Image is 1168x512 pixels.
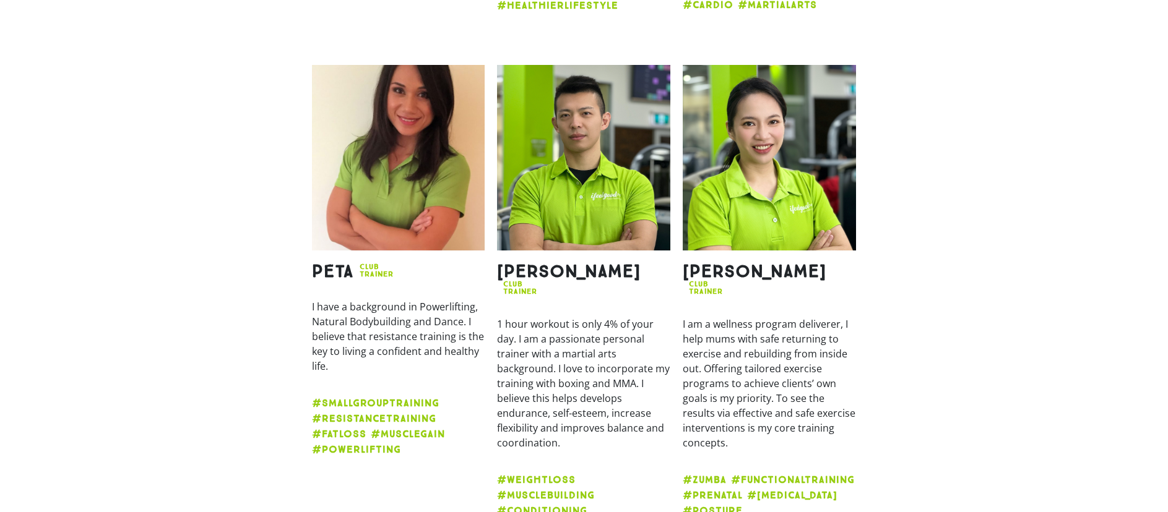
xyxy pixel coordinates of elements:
p: 1 hour workout is only 4% of your day. I am a passionate personal trainer with a martial arts bac... [497,317,670,450]
h2: Peta [312,263,353,280]
h2: [PERSON_NAME] [497,263,641,280]
p: I am a wellness program deliverer, I help mums with safe returning to exercise and rebuilding fro... [683,317,856,450]
h2: CLUB TRAINER [503,280,537,295]
h2: CLUB TRAINER [689,280,723,295]
strong: #SMALLGROUPTRAINING #RESISTANCETRAINING #FATLOSS #MUSCLEGAIN #POWERLIFTING [312,397,445,455]
h2: [PERSON_NAME] [683,263,826,280]
p: I have a background in Powerlifting, Natural Bodybuilding and Dance. I believe that resistance tr... [312,299,485,373]
h2: CLUB TRAINER [360,263,394,278]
